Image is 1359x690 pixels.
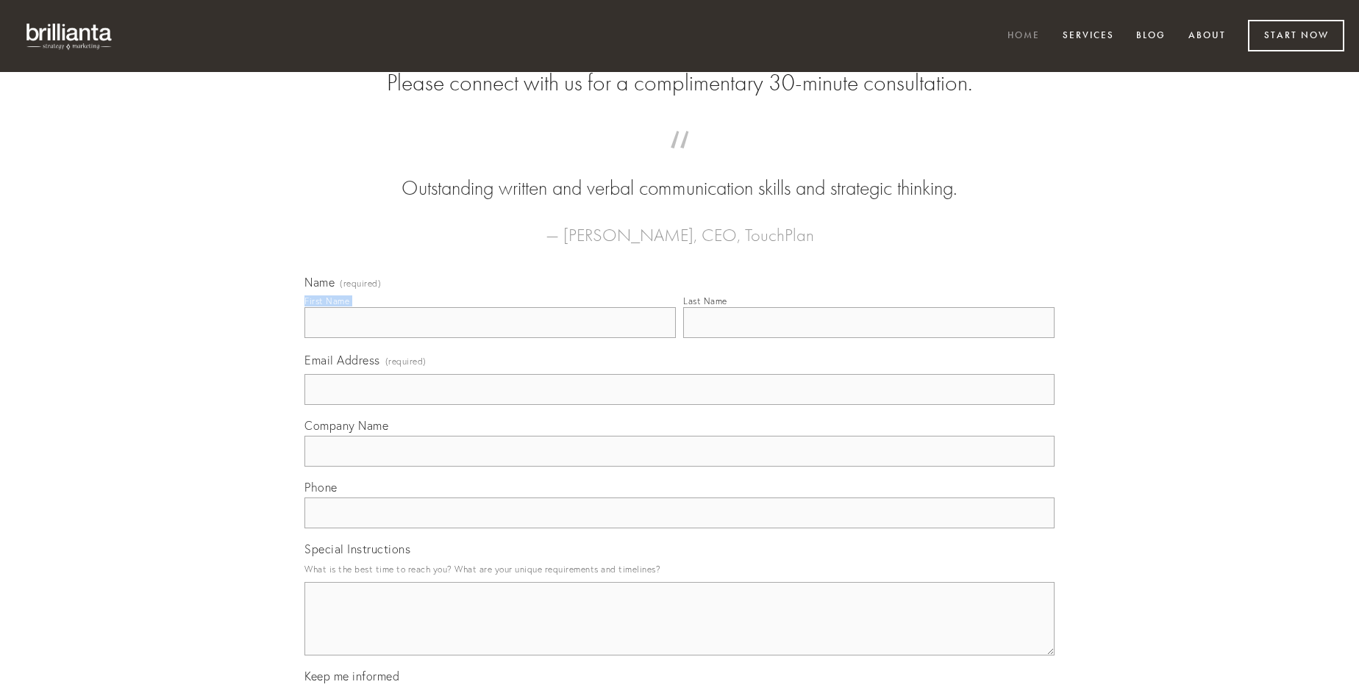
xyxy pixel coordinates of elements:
[15,15,125,57] img: brillianta - research, strategy, marketing
[304,418,388,433] span: Company Name
[304,480,338,495] span: Phone
[1179,24,1235,48] a: About
[304,669,399,683] span: Keep me informed
[683,295,727,306] div: Last Name
[385,351,427,371] span: (required)
[304,559,1055,579] p: What is the best time to reach you? What are your unique requirements and timelines?
[304,353,380,367] span: Email Address
[304,69,1055,97] h2: Please connect with us for a complimentary 30-minute consultation.
[1127,24,1175,48] a: Blog
[1053,24,1124,48] a: Services
[304,275,335,290] span: Name
[328,145,1031,174] span: “
[998,24,1049,48] a: Home
[328,145,1031,203] blockquote: Outstanding written and verbal communication skills and strategic thinking.
[340,279,381,288] span: (required)
[1248,20,1344,51] a: Start Now
[304,295,349,306] div: First Name
[304,542,410,556] span: Special Instructions
[328,203,1031,250] figcaption: — [PERSON_NAME], CEO, TouchPlan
